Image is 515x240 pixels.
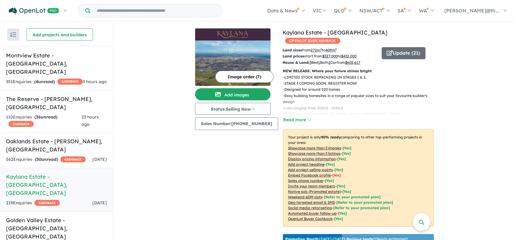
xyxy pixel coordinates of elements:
[288,206,332,210] u: Social media retargeting
[382,47,425,59] button: Update (21)
[283,80,438,86] p: - STAGE 3 COMING SOON. REGISTER NOW!
[6,51,107,76] h5: Montview Estate - [GEOGRAPHIC_DATA] , [GEOGRAPHIC_DATA]
[288,157,336,161] u: Display pricing information
[35,157,58,162] strong: ( unread)
[36,79,38,84] span: 4
[283,47,377,53] p: from
[309,60,311,65] u: 3
[311,48,322,52] u: 272 m
[9,7,59,15] img: Openlot PRO Logo White
[334,216,343,221] span: [Yes]
[283,48,302,52] b: Land sizes
[283,111,438,117] p: - Just 27km to [GEOGRAPHIC_DATA] via the [GEOGRAPHIC_DATA]
[288,216,333,221] u: OpenLot Buyer Cashback
[337,184,345,188] span: [ Yes ]
[321,135,341,139] b: 90 % ready
[283,74,438,80] p: - LIMITED STOCK REMAINING IN STAGES 1 & 2.
[6,114,82,128] div: 110 Enquir ies
[283,86,438,92] p: - Designed for around 520 homes
[36,157,41,162] span: 50
[27,28,93,41] button: Add projects and builders
[6,199,60,207] div: 219 Enquir ies
[195,88,270,100] button: Add images
[10,32,16,37] img: sort.svg
[6,78,83,86] div: 351 Enquir ies
[342,189,351,194] span: [Yes]
[288,173,331,177] u: Embed Facebook profile
[288,151,341,156] u: Showcase more than 3 listings
[341,54,357,58] u: $ 432,000
[283,68,433,74] p: NEW RELEASE: Where your future shines bright.
[34,79,55,84] strong: ( unread)
[288,162,325,167] u: Add project headline
[6,173,107,197] h5: Kaylana Estate - [GEOGRAPHIC_DATA] , [GEOGRAPHIC_DATA]
[83,79,107,84] span: 3 hours ago
[337,157,346,161] span: [ Yes ]
[34,114,57,120] strong: ( unread)
[335,47,337,51] sup: 2
[326,162,335,167] span: [ Yes ]
[288,189,341,194] u: Native ads (Promoted estate)
[283,129,433,227] p: Your project is only comparing to other top-performing projects in your area: - - - - - - - - - -...
[283,60,309,65] b: House & Land:
[333,206,390,210] span: [Refer to your promoted plan]
[322,48,337,52] span: to
[283,93,438,105] p: - Easy building homesites in a range of popular sizes to suit your favourite builder's design
[334,167,343,172] span: [ Yes ]
[288,184,335,188] u: Invite your team members
[285,38,340,44] span: OPENLOT $ 200 CASHBACK
[82,114,99,127] span: 23 hours ago
[322,54,337,58] u: $ 327,000
[342,151,351,156] span: [ Yes ]
[338,211,347,216] span: [Yes]
[336,200,393,205] span: [Refer to your promoted plan]
[195,41,270,86] img: Kaylana Estate - Tarneit
[288,146,341,150] u: Showcase more than 3 images
[332,173,341,177] span: [ No ]
[283,29,387,36] a: Kaylana Estate - [GEOGRAPHIC_DATA]
[283,116,311,123] button: Read more
[288,211,337,216] u: Automated buyer follow-up
[288,178,324,183] u: Sales phone number
[283,54,304,58] b: Land prices
[195,117,278,130] button: Sales Number:[PHONE_NUMBER]
[320,47,322,51] sup: 2
[215,71,273,83] button: Image order (7)
[36,114,41,120] span: 36
[325,178,334,183] span: [ Yes ]
[288,195,322,199] u: Weekend eDM slots
[8,121,34,127] span: CASHBACK
[283,105,438,111] p: - Lots ranging from 263m2 - 419m2
[34,200,60,206] span: CASHBACK
[288,167,333,172] u: Add project selling-points
[91,4,221,17] input: Try estate name, suburb, builder or developer
[324,195,381,199] span: [Refer to your promoted plan]
[283,53,377,59] p: start from
[337,54,357,58] span: to
[6,95,107,111] h5: The Reserve - [PERSON_NAME] , [GEOGRAPHIC_DATA]
[92,200,107,206] span: [DATE]
[6,137,107,154] h5: Oaklands Estate - [PERSON_NAME] , [GEOGRAPHIC_DATA]
[283,60,377,66] p: Bed Bath Car from
[60,156,86,162] span: CASHBACK
[195,28,270,86] a: Kaylana Estate - Tarneit LogoKaylana Estate - Tarneit
[57,79,83,85] span: CASHBACK
[318,60,320,65] u: 1
[195,103,270,115] button: Status:Selling Now
[6,156,86,163] div: 562 Enquir ies
[92,157,107,162] span: [DATE]
[288,200,335,205] u: Geo-targeted email & SMS
[444,8,499,14] span: [PERSON_NAME]@th...
[325,48,337,52] u: 409 m
[328,60,330,65] u: 1
[343,146,351,150] span: [ Yes ]
[345,60,360,65] u: $ 605,617
[197,31,268,38] img: Kaylana Estate - Tarneit Logo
